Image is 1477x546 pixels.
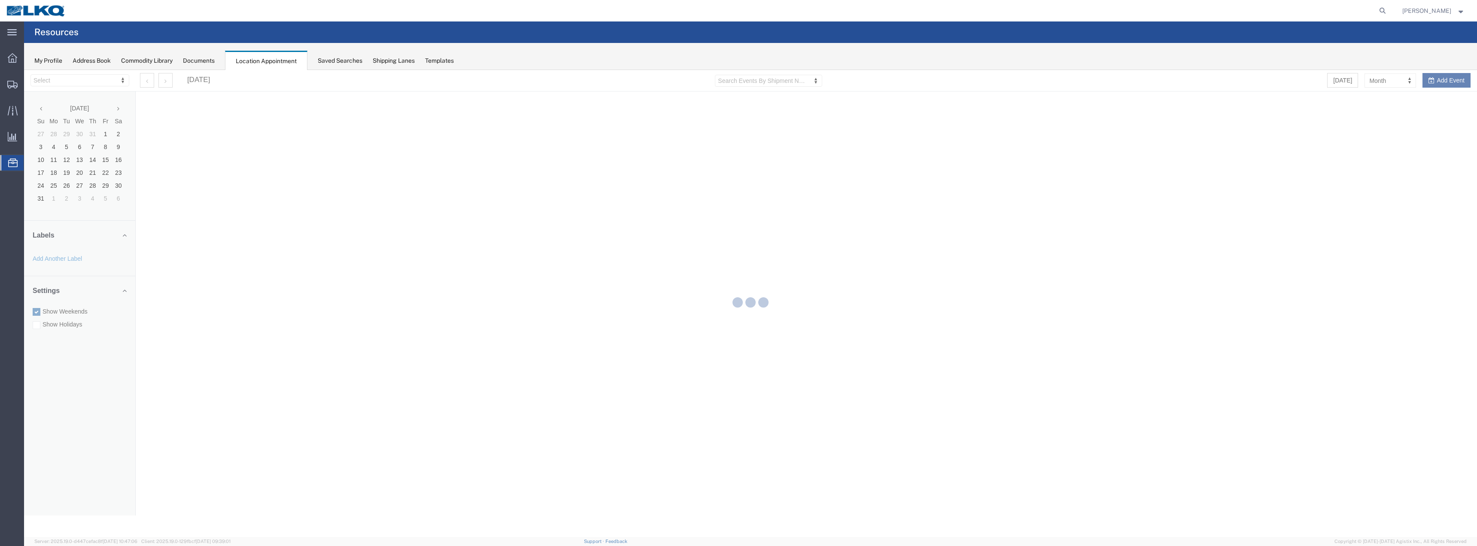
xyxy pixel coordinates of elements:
h4: Resources [34,21,79,43]
div: Commodity Library [121,56,173,65]
a: Support [584,539,605,544]
div: Documents [183,56,215,65]
div: My Profile [34,56,62,65]
span: Copyright © [DATE]-[DATE] Agistix Inc., All Rights Reserved [1334,538,1467,545]
span: [DATE] 09:39:01 [196,539,231,544]
div: Address Book [73,56,111,65]
div: Templates [425,56,454,65]
span: Server: 2025.19.0-d447cefac8f [34,539,137,544]
button: [PERSON_NAME] [1402,6,1465,16]
div: Shipping Lanes [373,56,415,65]
div: Location Appointment [225,51,307,70]
div: Saved Searches [318,56,362,65]
a: Feedback [605,539,627,544]
span: Christopher Reynolds [1402,6,1451,15]
span: [DATE] 10:47:06 [103,539,137,544]
img: logo [6,4,66,17]
span: Client: 2025.19.0-129fbcf [141,539,231,544]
